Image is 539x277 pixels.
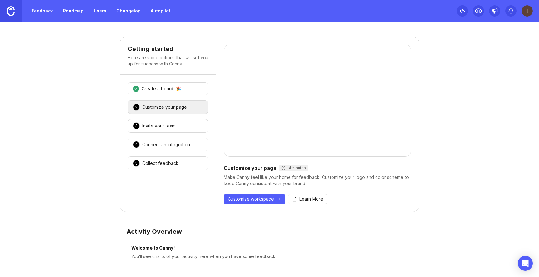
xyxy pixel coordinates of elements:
a: Users [90,5,110,17]
div: Make Canny feel like your home for feedback. Customize your logo and color scheme to keep Canny c... [224,174,411,187]
div: 1 /5 [459,7,465,15]
div: Welcome to Canny! [131,245,408,253]
span: Customize workspace [228,196,274,202]
div: Customize your page [224,164,411,172]
button: Customize workspace [224,194,285,204]
button: Learn More [288,194,327,204]
div: Connect an integration [142,141,190,148]
a: Changelog [113,5,144,17]
img: Timothy Klint [522,5,533,17]
div: Open Intercom Messenger [518,256,533,271]
div: Customize your page [142,104,187,110]
div: Create a board [142,86,173,92]
img: Canny Home [7,6,15,16]
div: 4 minutes [281,165,306,170]
div: Activity Overview [126,228,413,240]
button: 1/5 [457,5,468,17]
div: 3 [133,122,140,129]
span: Learn More [299,196,323,202]
div: 🎉 [176,87,181,91]
div: Collect feedback [142,160,178,166]
p: Here are some actions that will set you up for success with Canny. [128,55,208,67]
a: Autopilot [147,5,174,17]
div: 4 [133,141,140,148]
a: Feedback [28,5,57,17]
div: Invite your team [142,123,176,129]
div: 5 [133,160,140,167]
div: 2 [133,104,140,111]
h4: Getting started [128,45,208,53]
div: You'll see charts of your activity here when you have some feedback. [131,253,408,260]
a: Roadmap [59,5,87,17]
